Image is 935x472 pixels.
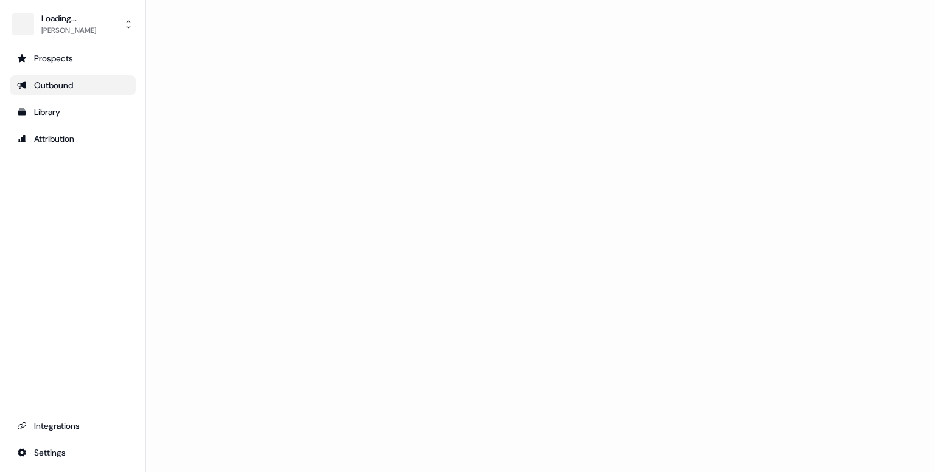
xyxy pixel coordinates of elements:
[17,420,128,432] div: Integrations
[10,102,136,122] a: Go to templates
[10,416,136,436] a: Go to integrations
[41,24,96,36] div: [PERSON_NAME]
[41,12,96,24] div: Loading...
[17,106,128,118] div: Library
[10,443,136,462] a: Go to integrations
[17,79,128,91] div: Outbound
[10,129,136,148] a: Go to attribution
[17,446,128,459] div: Settings
[17,52,128,64] div: Prospects
[10,10,136,39] button: Loading...[PERSON_NAME]
[10,49,136,68] a: Go to prospects
[10,75,136,95] a: Go to outbound experience
[17,133,128,145] div: Attribution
